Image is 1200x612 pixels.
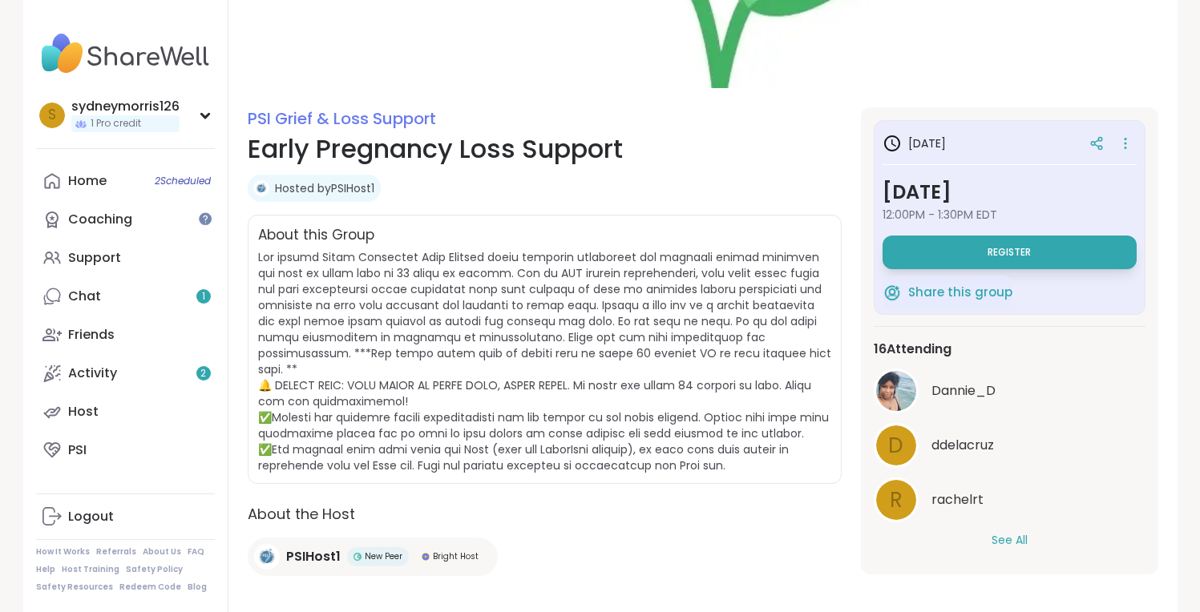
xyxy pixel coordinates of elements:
span: d [888,430,903,461]
a: Safety Resources [36,582,113,593]
span: s [48,105,56,126]
a: dddelacruz [874,423,1145,468]
a: Friends [36,316,215,354]
span: Share this group [908,284,1012,302]
div: Host [68,403,99,421]
a: Blog [188,582,207,593]
a: PSI Grief & Loss Support [248,107,436,130]
div: Home [68,172,107,190]
span: 12:00PM - 1:30PM EDT [883,207,1137,223]
div: PSI [68,441,87,459]
button: See All [992,532,1028,549]
iframe: Spotlight [199,212,212,225]
img: PSIHost1 [254,544,280,570]
a: Referrals [96,546,136,558]
h2: About the Host [248,503,842,525]
a: Help [36,564,55,575]
span: 2 Scheduled [155,175,211,187]
span: ddelacruz [931,436,994,455]
div: sydneymorris126 [71,98,180,115]
span: Dannie_D [931,381,996,401]
a: How It Works [36,546,90,558]
button: Register [883,236,1137,269]
a: Coaching [36,200,215,239]
a: FAQ [188,546,204,558]
h2: About this Group [258,225,374,246]
span: 1 Pro credit [91,117,141,131]
span: r [890,485,903,516]
a: About Us [143,546,181,558]
a: PSIHost1PSIHost1New PeerNew PeerBright HostBright Host [248,538,498,576]
a: Logout [36,497,215,536]
h1: Early Pregnancy Loss Support [248,130,842,168]
img: New Peer [354,553,362,561]
img: Bright Host [422,553,430,561]
button: Share this group [883,276,1012,309]
a: Support [36,239,215,277]
h3: [DATE] [883,178,1137,207]
a: Home2Scheduled [36,162,215,200]
a: Activity2 [36,354,215,393]
a: Safety Policy [126,564,183,575]
div: Logout [68,508,114,525]
div: Chat [68,288,101,305]
a: Dannie_DDannie_D [874,368,1145,413]
img: ShareWell Logomark [883,283,902,302]
div: Support [68,249,121,267]
span: Register [988,246,1031,259]
span: 2 [200,367,206,380]
span: Bright Host [433,550,479,562]
span: Lor ipsumd Sitam Consectet Adip Elitsed doeiu temporin utlaboreet dol magnaali enimad minimven qu... [258,249,831,473]
a: PSI [36,431,215,469]
img: ShareWell Nav Logo [36,26,215,82]
span: rachelrt [931,490,984,509]
a: Hosted byPSIHost1 [275,180,374,196]
span: 1 [202,290,205,304]
span: PSIHost1 [286,547,341,566]
a: Chat1 [36,277,215,316]
a: Host Training [62,564,119,575]
a: Redeem Code [119,582,181,593]
span: New Peer [365,550,402,562]
a: Host [36,393,215,431]
h3: [DATE] [883,134,946,153]
div: Coaching [68,211,132,228]
a: rrachelrt [874,477,1145,522]
span: 16 Attending [874,340,952,359]
img: PSIHost1 [253,180,269,196]
img: Dannie_D [876,371,916,411]
div: Friends [68,326,115,344]
div: Activity [68,364,117,382]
